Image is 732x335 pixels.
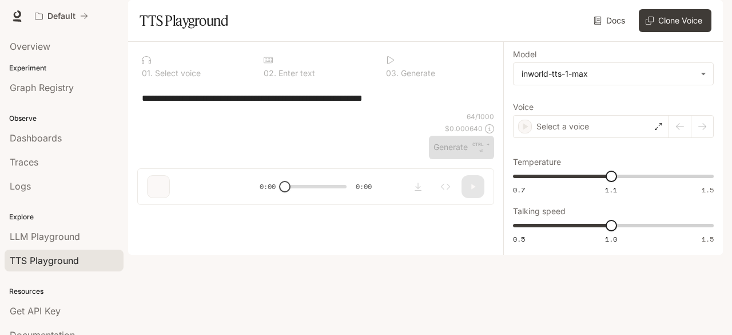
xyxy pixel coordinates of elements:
div: inworld-tts-1-max [514,63,713,85]
p: 0 1 . [142,69,153,77]
p: Voice [513,103,534,111]
span: 0.7 [513,185,525,195]
div: inworld-tts-1-max [522,68,695,80]
span: 0.5 [513,234,525,244]
p: Default [47,11,75,21]
p: Enter text [276,69,315,77]
p: $ 0.000640 [445,124,483,133]
button: All workspaces [30,5,93,27]
p: Model [513,50,536,58]
span: 1.5 [702,185,714,195]
p: Generate [399,69,435,77]
p: 64 / 1000 [467,112,494,121]
p: Talking speed [513,207,566,215]
p: 0 3 . [386,69,399,77]
span: 1.0 [605,234,617,244]
h1: TTS Playground [140,9,228,32]
span: 1.1 [605,185,617,195]
p: Select a voice [536,121,589,132]
span: 1.5 [702,234,714,244]
p: 0 2 . [264,69,276,77]
p: Temperature [513,158,561,166]
button: Clone Voice [639,9,711,32]
a: Docs [591,9,630,32]
p: Select voice [153,69,201,77]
